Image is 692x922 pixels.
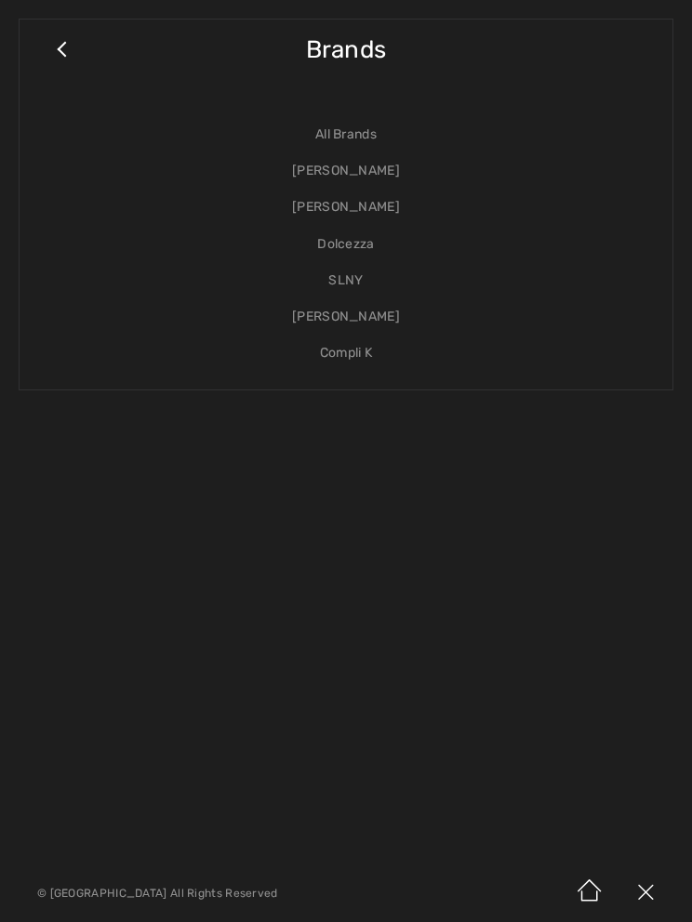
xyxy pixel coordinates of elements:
a: [PERSON_NAME] [38,152,654,189]
a: All Brands [38,116,654,152]
a: [PERSON_NAME] [38,189,654,225]
span: Chat [46,13,84,30]
img: Home [562,864,618,922]
span: Brands [306,17,387,83]
img: X [618,864,673,922]
a: Compli K [38,335,654,371]
a: Dolcezza [38,226,654,262]
a: [PERSON_NAME] [38,298,654,335]
p: © [GEOGRAPHIC_DATA] All Rights Reserved [37,887,408,900]
a: SLNY [38,262,654,298]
